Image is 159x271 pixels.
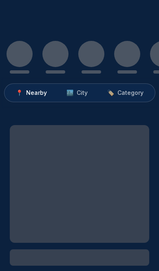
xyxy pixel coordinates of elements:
button: 🏙️City [57,85,97,100]
span: Nearby [26,89,47,97]
span: City [77,89,88,97]
span: Category [117,89,144,97]
button: 🏷️Category [97,85,153,100]
span: 📍 [16,89,23,97]
span: 🏷️ [107,89,114,97]
button: 📍Nearby [6,85,57,100]
span: 🏙️ [66,89,73,97]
